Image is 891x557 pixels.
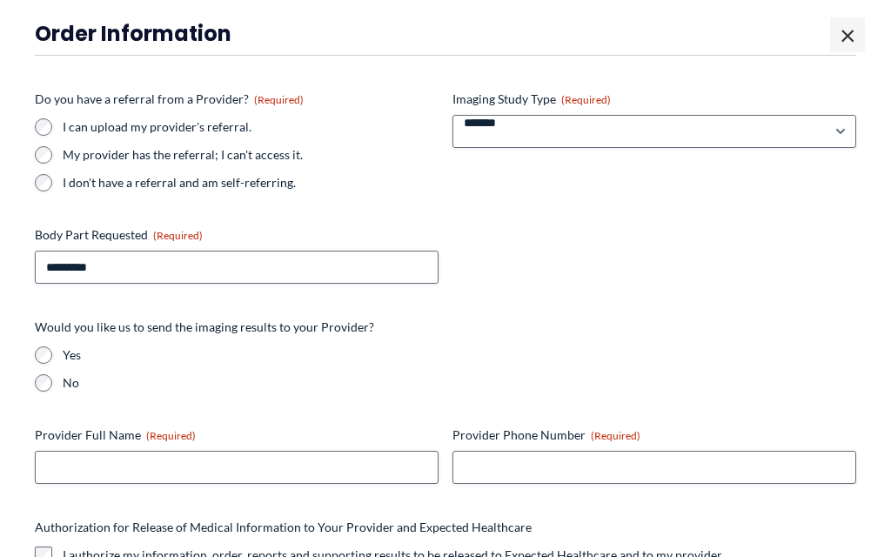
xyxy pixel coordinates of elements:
[35,319,374,336] legend: Would you like us to send the imaging results to your Provider?
[35,226,439,244] label: Body Part Requested
[63,118,439,136] label: I can upload my provider's referral.
[561,93,611,106] span: (Required)
[35,91,304,108] legend: Do you have a referral from a Provider?
[452,426,856,444] label: Provider Phone Number
[830,17,865,52] span: ×
[63,174,439,191] label: I don't have a referral and am self-referring.
[63,346,856,364] label: Yes
[452,91,856,108] label: Imaging Study Type
[153,229,203,242] span: (Required)
[35,20,856,47] h3: Order Information
[591,429,640,442] span: (Required)
[35,519,532,536] legend: Authorization for Release of Medical Information to Your Provider and Expected Healthcare
[146,429,196,442] span: (Required)
[63,146,439,164] label: My provider has the referral; I can't access it.
[254,93,304,106] span: (Required)
[35,426,439,444] label: Provider Full Name
[63,374,856,392] label: No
